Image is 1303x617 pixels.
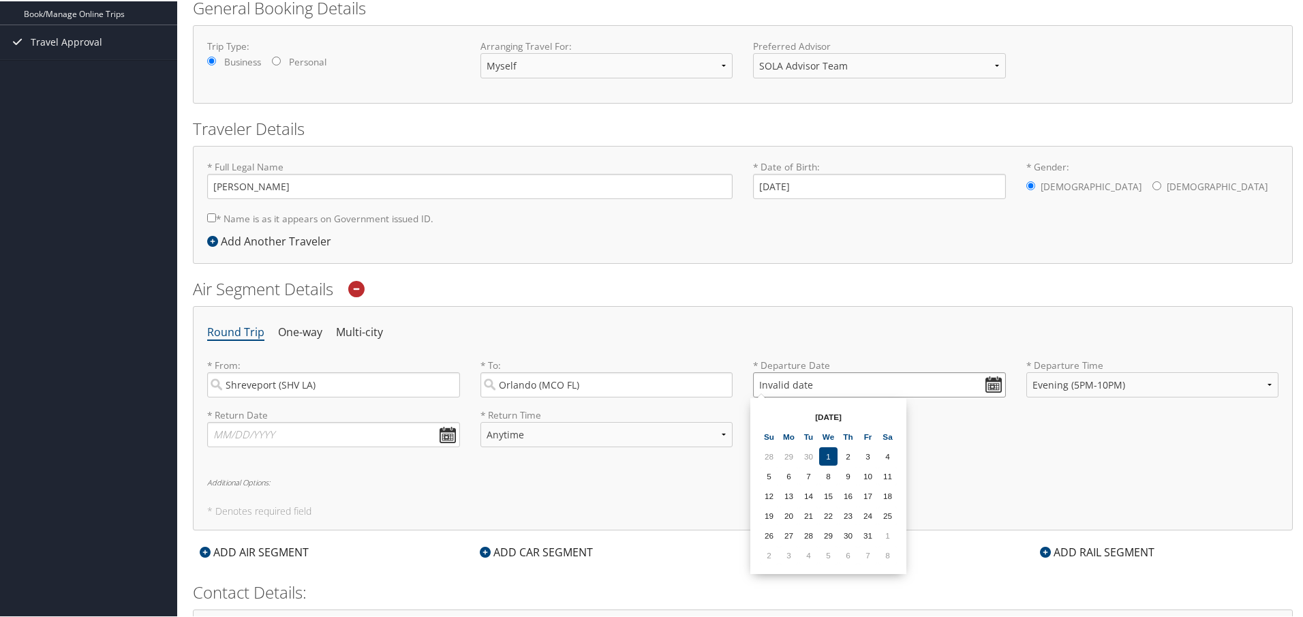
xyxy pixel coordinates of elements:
[859,545,877,563] td: 7
[1167,172,1268,198] label: [DEMOGRAPHIC_DATA]
[780,505,798,524] td: 20
[760,446,778,464] td: 28
[839,505,857,524] td: 23
[753,172,1006,198] input: * Date of Birth:
[760,426,778,445] th: Su
[819,446,838,464] td: 1
[878,505,897,524] td: 25
[859,446,877,464] td: 3
[336,319,383,344] li: Multi-city
[780,466,798,484] td: 6
[799,505,818,524] td: 21
[799,485,818,504] td: 14
[193,116,1293,139] h2: Traveler Details
[207,505,1278,515] h5: * Denotes required field
[819,545,838,563] td: 5
[799,466,818,484] td: 7
[1026,180,1035,189] input: * Gender:[DEMOGRAPHIC_DATA][DEMOGRAPHIC_DATA]
[207,232,338,248] div: Add Another Traveler
[224,54,261,67] label: Business
[193,276,1293,299] h2: Air Segment Details
[278,319,322,344] li: One-way
[760,545,778,563] td: 2
[760,485,778,504] td: 12
[780,426,798,445] th: Mo
[859,525,877,543] td: 31
[31,24,102,58] span: Travel Approval
[819,426,838,445] th: We
[819,466,838,484] td: 8
[780,525,798,543] td: 27
[878,545,897,563] td: 8
[878,466,897,484] td: 11
[839,446,857,464] td: 2
[839,485,857,504] td: 16
[859,505,877,524] td: 24
[839,545,857,563] td: 6
[193,543,316,559] div: ADD AIR SEGMENT
[207,477,1278,485] h6: Additional Options:
[207,371,460,396] input: City or Airport Code
[753,357,1006,371] label: * Departure Date
[799,426,818,445] th: Tu
[859,485,877,504] td: 17
[799,525,818,543] td: 28
[207,319,264,344] li: Round Trip
[819,485,838,504] td: 15
[780,446,798,464] td: 29
[207,172,733,198] input: * Full Legal Name
[878,525,897,543] td: 1
[193,580,1293,603] h2: Contact Details:
[1152,180,1161,189] input: * Gender:[DEMOGRAPHIC_DATA][DEMOGRAPHIC_DATA]
[1026,357,1279,407] label: * Departure Time
[760,466,778,484] td: 5
[780,485,798,504] td: 13
[878,426,897,445] th: Sa
[839,426,857,445] th: Th
[207,159,733,198] label: * Full Legal Name
[760,505,778,524] td: 19
[839,466,857,484] td: 9
[878,446,897,464] td: 4
[1026,159,1279,200] label: * Gender:
[473,543,600,559] div: ADD CAR SEGMENT
[859,466,877,484] td: 10
[753,371,1006,396] input: MM/DD/YYYY
[480,357,733,396] label: * To:
[207,205,433,230] label: * Name is as it appears on Government issued ID.
[753,159,1006,198] label: * Date of Birth:
[480,407,733,421] label: * Return Time
[753,38,1006,52] label: Preferred Advisor
[799,545,818,563] td: 4
[780,545,798,563] td: 3
[1033,543,1161,559] div: ADD RAIL SEGMENT
[207,212,216,221] input: * Name is as it appears on Government issued ID.
[819,525,838,543] td: 29
[207,421,460,446] input: MM/DD/YYYY
[480,371,733,396] input: City or Airport Code
[480,38,733,52] label: Arranging Travel For:
[289,54,326,67] label: Personal
[839,525,857,543] td: 30
[1041,172,1141,198] label: [DEMOGRAPHIC_DATA]
[1026,371,1279,396] select: * Departure Time
[207,357,460,396] label: * From:
[207,407,460,421] label: * Return Date
[878,485,897,504] td: 18
[799,446,818,464] td: 30
[819,505,838,524] td: 22
[207,38,460,52] label: Trip Type:
[859,426,877,445] th: Fr
[780,406,877,425] th: [DATE]
[760,525,778,543] td: 26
